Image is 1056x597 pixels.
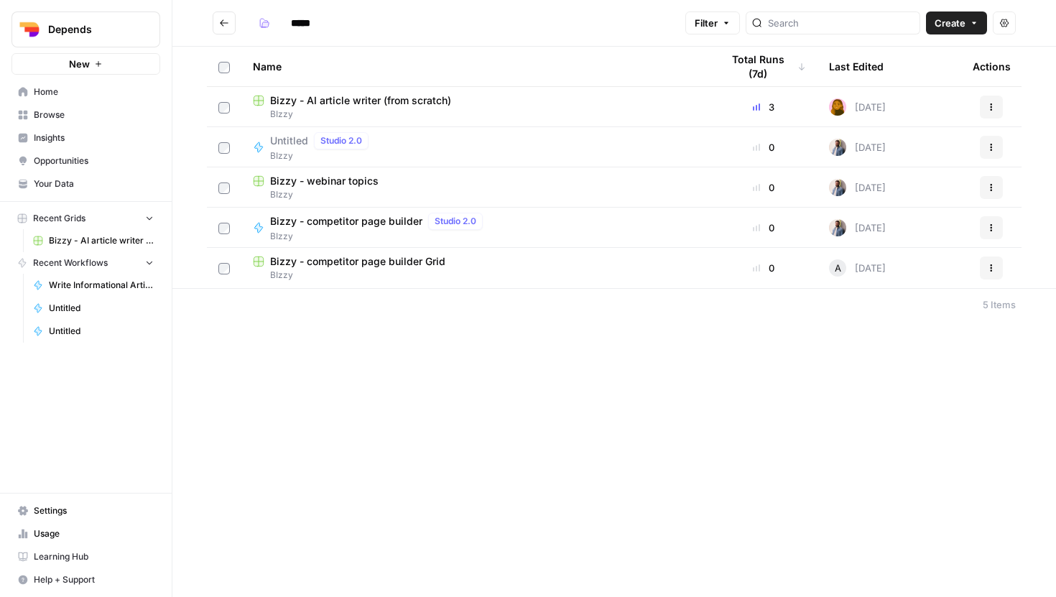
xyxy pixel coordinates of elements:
[253,174,698,201] a: Bizzy - webinar topicsBIzzy
[11,252,160,274] button: Recent Workflows
[11,522,160,545] a: Usage
[835,261,841,275] span: A
[685,11,740,34] button: Filter
[721,140,806,154] div: 0
[829,259,886,277] div: [DATE]
[253,93,698,121] a: Bizzy - AI article writer (from scratch)BIzzy
[829,179,846,196] img: 542af2wjek5zirkck3dd1n2hljhm
[721,180,806,195] div: 0
[49,234,154,247] span: Bizzy - AI article writer (from scratch)
[829,98,846,116] img: ej4ztsr18v81sl84tggnz1cogpv1
[34,108,154,121] span: Browse
[926,11,987,34] button: Create
[270,93,451,108] span: Bizzy - AI article writer (from scratch)
[253,188,698,201] span: BIzzy
[973,47,1011,86] div: Actions
[829,219,886,236] div: [DATE]
[34,85,154,98] span: Home
[34,504,154,517] span: Settings
[11,149,160,172] a: Opportunities
[829,179,886,196] div: [DATE]
[34,550,154,563] span: Learning Hub
[33,212,85,225] span: Recent Grids
[270,230,488,243] span: BIzzy
[829,47,884,86] div: Last Edited
[829,139,846,156] img: 542af2wjek5zirkck3dd1n2hljhm
[11,11,160,47] button: Workspace: Depends
[34,131,154,144] span: Insights
[721,221,806,235] div: 0
[253,254,698,282] a: Bizzy - competitor page builder GridBIzzy
[829,219,846,236] img: 542af2wjek5zirkck3dd1n2hljhm
[270,174,379,188] span: Bizzy - webinar topics
[320,134,362,147] span: Studio 2.0
[253,47,698,86] div: Name
[270,214,422,228] span: Bizzy - competitor page builder
[721,100,806,114] div: 3
[253,108,698,121] span: BIzzy
[11,545,160,568] a: Learning Hub
[270,149,374,162] span: BIzzy
[11,80,160,103] a: Home
[829,98,886,116] div: [DATE]
[27,274,160,297] a: Write Informational Article Body
[11,568,160,591] button: Help + Support
[33,256,108,269] span: Recent Workflows
[935,16,965,30] span: Create
[983,297,1016,312] div: 5 Items
[11,172,160,195] a: Your Data
[11,53,160,75] button: New
[11,103,160,126] a: Browse
[49,325,154,338] span: Untitled
[213,11,236,34] button: Go back
[768,16,914,30] input: Search
[27,320,160,343] a: Untitled
[34,177,154,190] span: Your Data
[11,126,160,149] a: Insights
[34,527,154,540] span: Usage
[11,208,160,229] button: Recent Grids
[17,17,42,42] img: Depends Logo
[27,229,160,252] a: Bizzy - AI article writer (from scratch)
[270,254,445,269] span: Bizzy - competitor page builder Grid
[829,139,886,156] div: [DATE]
[34,154,154,167] span: Opportunities
[27,297,160,320] a: Untitled
[721,261,806,275] div: 0
[34,573,154,586] span: Help + Support
[695,16,718,30] span: Filter
[721,47,806,86] div: Total Runs (7d)
[69,57,90,71] span: New
[49,302,154,315] span: Untitled
[49,279,154,292] span: Write Informational Article Body
[253,269,698,282] span: BIzzy
[435,215,476,228] span: Studio 2.0
[11,499,160,522] a: Settings
[253,213,698,243] a: Bizzy - competitor page builderStudio 2.0BIzzy
[270,134,308,148] span: Untitled
[48,22,135,37] span: Depends
[253,132,698,162] a: UntitledStudio 2.0BIzzy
